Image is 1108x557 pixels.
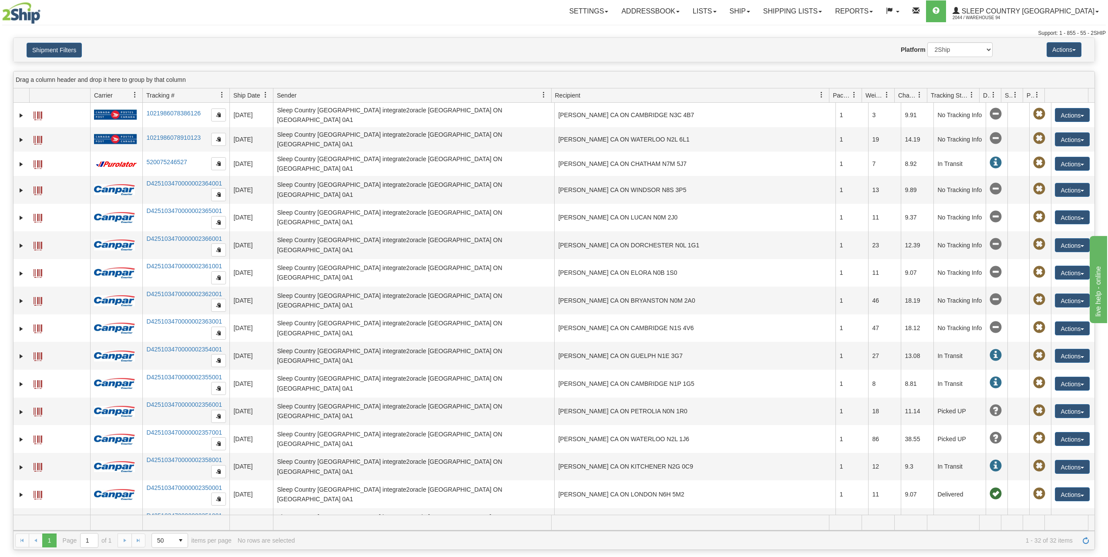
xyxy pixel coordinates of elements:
td: Sleep Country [GEOGRAPHIC_DATA] integrate2oracle [GEOGRAPHIC_DATA] ON [GEOGRAPHIC_DATA] 0A1 [273,342,554,370]
button: Actions [1055,132,1090,146]
span: No Tracking Info [990,294,1002,306]
td: 1 [835,287,868,314]
a: Label [34,210,42,224]
a: Ship [723,0,757,22]
td: [DATE] [229,287,273,314]
a: Pickup Status filter column settings [1030,88,1044,102]
a: Label [34,487,42,501]
td: 3 [868,103,901,127]
button: Actions [1055,432,1090,446]
span: Pickup Not Assigned [1033,157,1045,169]
span: Page sizes drop down [152,533,188,548]
a: Expand [17,297,26,305]
img: 14 - Canpar [94,434,135,445]
button: Actions [1055,349,1090,363]
a: Label [34,293,42,307]
button: Copy to clipboard [211,243,226,257]
td: 27 [868,342,901,370]
span: Pickup Not Assigned [1033,349,1045,361]
button: Shipment Filters [27,43,82,57]
span: Pickup Not Assigned [1033,432,1045,444]
a: 520075246527 [146,159,187,165]
span: No Tracking Info [990,321,1002,334]
a: D425103470000002362001 [146,290,222,297]
a: Label [34,432,42,446]
td: [PERSON_NAME] CA ON LUCAN N0M 2J0 [554,204,835,232]
input: Page 1 [81,533,98,547]
a: Label [34,321,42,334]
a: Expand [17,111,26,120]
td: [PERSON_NAME] CA ON WATERLOO N2L 6L1 [554,127,835,152]
a: Expand [17,352,26,361]
a: Label [34,376,42,390]
td: 86 [868,425,901,453]
a: Lists [686,0,723,22]
td: 1 [835,370,868,398]
td: [PERSON_NAME] CA ON WATERLOO N2L 1J6 [554,425,835,453]
span: Pickup Not Assigned [1033,488,1045,500]
a: Shipment Issues filter column settings [1008,88,1023,102]
a: Delivery Status filter column settings [986,88,1001,102]
a: Expand [17,435,26,444]
td: 11 [868,480,901,508]
button: Actions [1055,238,1090,252]
button: Actions [1055,487,1090,501]
td: Sleep Country [GEOGRAPHIC_DATA] integrate2oracle [GEOGRAPHIC_DATA] ON [GEOGRAPHIC_DATA] 0A1 [273,508,554,536]
td: 18.12 [901,314,933,342]
a: D425103470000002356001 [146,401,222,408]
span: Pickup Not Assigned [1033,266,1045,278]
td: Sleep Country [GEOGRAPHIC_DATA] integrate2oracle [GEOGRAPHIC_DATA] ON [GEOGRAPHIC_DATA] 0A1 [273,204,554,232]
td: No Tracking Info [933,259,986,287]
span: Packages [833,91,851,100]
a: D425103470000002355001 [146,374,222,381]
span: Pickup Not Assigned [1033,183,1045,195]
a: Label [34,459,42,473]
td: [PERSON_NAME] CA ON CHATHAM N7M 5J7 [554,152,835,176]
span: Pickup Not Assigned [1033,211,1045,223]
span: Page of 1 [63,533,112,548]
td: 9.37 [901,204,933,232]
button: Actions [1047,42,1081,57]
td: 9.91 [901,103,933,127]
a: Label [34,108,42,122]
td: [DATE] [229,398,273,425]
button: Actions [1055,377,1090,391]
button: Actions [1055,108,1090,122]
span: 1 - 32 of 32 items [301,537,1073,544]
td: Sleep Country [GEOGRAPHIC_DATA] integrate2oracle [GEOGRAPHIC_DATA] ON [GEOGRAPHIC_DATA] 0A1 [273,287,554,314]
td: 11 [868,204,901,232]
a: Label [34,404,42,418]
button: Copy to clipboard [211,271,226,284]
button: Copy to clipboard [211,354,226,367]
button: Copy to clipboard [211,437,226,450]
span: Pickup Not Assigned [1033,108,1045,120]
td: 1 [835,398,868,425]
td: No Tracking Info [933,176,986,204]
td: 1 [835,453,868,481]
td: Delivered [933,508,986,536]
button: Copy to clipboard [211,216,226,229]
a: Reports [828,0,879,22]
a: D425103470000002354001 [146,346,222,353]
a: Ship Date filter column settings [258,88,273,102]
a: D425103470000002350001 [146,484,222,491]
a: Shipping lists [757,0,828,22]
img: 14 - Canpar [94,378,135,389]
a: Expand [17,213,26,222]
img: 14 - Canpar [94,489,135,500]
td: [DATE] [229,176,273,204]
td: Sleep Country [GEOGRAPHIC_DATA] integrate2oracle [GEOGRAPHIC_DATA] ON [GEOGRAPHIC_DATA] 0A1 [273,425,554,453]
span: No Tracking Info [990,183,1002,195]
img: 14 - Canpar [94,267,135,278]
span: items per page [152,533,232,548]
td: Sleep Country [GEOGRAPHIC_DATA] integrate2oracle [GEOGRAPHIC_DATA] ON [GEOGRAPHIC_DATA] 0A1 [273,314,554,342]
a: Expand [17,408,26,416]
td: 12.39 [901,231,933,259]
span: 2044 / Warehouse 94 [953,14,1018,22]
span: Delivery Status [983,91,990,100]
a: Label [34,182,42,196]
td: Picked UP [933,398,986,425]
td: 23 [868,231,901,259]
td: [DATE] [229,314,273,342]
td: Sleep Country [GEOGRAPHIC_DATA] integrate2oracle [GEOGRAPHIC_DATA] ON [GEOGRAPHIC_DATA] 0A1 [273,370,554,398]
